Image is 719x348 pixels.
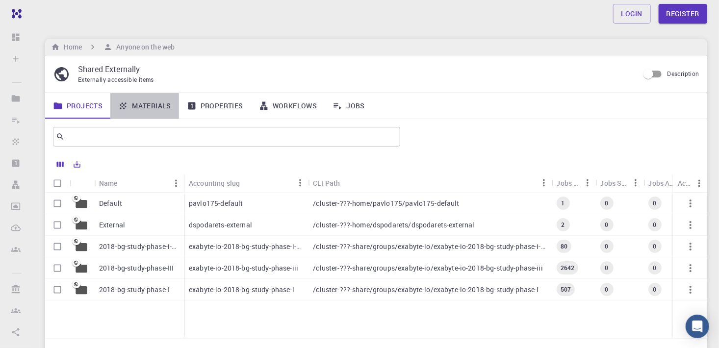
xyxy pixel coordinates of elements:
p: Shared Externally [78,63,631,75]
button: Export [69,156,85,172]
a: Workflows [251,93,325,119]
span: 0 [601,264,613,272]
nav: breadcrumb [49,42,177,52]
p: exabyte-io-2018-bg-study-phase-i-ph [189,242,303,251]
div: Jobs Total [552,174,595,193]
a: Properties [179,93,251,119]
a: Login [613,4,651,24]
a: Projects [45,93,110,119]
div: Actions [673,174,707,193]
span: 2 [558,221,569,229]
button: Menu [168,175,184,191]
p: External [99,220,125,230]
button: Sort [240,175,256,191]
p: /cluster-???-share/groups/exabyte-io/exabyte-io-2018-bg-study-phase-i [313,285,539,295]
div: Icon [70,174,94,193]
div: Jobs Subm. [595,174,643,193]
div: Jobs Total [557,174,580,193]
p: /cluster-???-share/groups/exabyte-io/exabyte-io-2018-bg-study-phase-i-ph [313,242,546,251]
span: 80 [557,242,571,250]
div: Name [94,174,184,193]
h6: Home [60,42,82,52]
span: 0 [649,264,661,272]
div: CLI Path [308,174,551,193]
span: 0 [649,285,661,294]
p: 2018-bg-study-phase-i-ph [99,242,179,251]
span: 0 [649,242,661,250]
button: Columns [52,156,69,172]
div: Accounting slug [184,174,308,193]
a: Materials [110,93,179,119]
div: Accounting slug [189,174,240,193]
p: exabyte-io-2018-bg-study-phase-i [189,285,294,295]
span: Description [668,70,699,77]
span: Externally accessible items [78,75,154,83]
div: Name [99,174,118,193]
span: 0 [649,221,661,229]
p: /cluster-???-home/pavlo175/pavlo175-default [313,199,459,208]
p: pavlo175-default [189,199,243,208]
p: dspodarets-external [189,220,252,230]
span: 0 [601,285,613,294]
p: /cluster-???-share/groups/exabyte-io/exabyte-io-2018-bg-study-phase-iii [313,263,543,273]
span: 2642 [557,264,579,272]
span: 1 [558,199,569,207]
img: logo [8,9,22,19]
div: Jobs Subm. [600,174,628,193]
p: exabyte-io-2018-bg-study-phase-iii [189,263,298,273]
div: Actions [678,174,692,193]
button: Sort [118,175,133,191]
h6: Anyone on the web [112,42,175,52]
span: 0 [601,199,613,207]
span: 0 [601,242,613,250]
button: Menu [292,175,308,191]
span: 0 [601,221,613,229]
span: 0 [649,199,661,207]
div: Jobs Active [643,174,691,193]
div: Open Intercom Messenger [686,315,709,338]
button: Menu [580,175,595,191]
p: 2018-bg-study-phase-I [99,285,170,295]
button: Menu [536,175,552,191]
p: /cluster-???-home/dspodarets/dspodarets-external [313,220,474,230]
p: 2018-bg-study-phase-III [99,263,174,273]
div: Jobs Active [648,174,675,193]
a: Register [659,4,707,24]
a: Jobs [325,93,373,119]
button: Menu [692,175,707,191]
button: Menu [628,175,643,191]
p: Default [99,199,122,208]
span: 507 [557,285,575,294]
div: CLI Path [313,174,340,193]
